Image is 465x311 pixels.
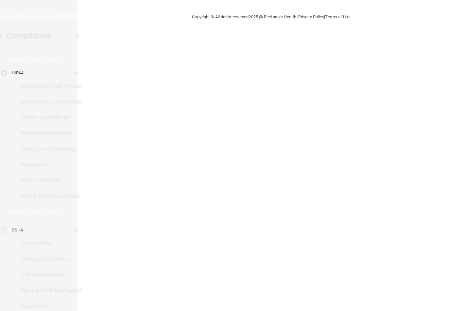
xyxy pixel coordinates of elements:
[4,161,94,168] p: Resources
[325,14,350,19] a: Terms of Use
[4,193,94,199] p: HIPAA Risk Assessment
[4,130,94,137] p: Business Associates
[4,177,94,184] p: HIPAA Checklist
[12,69,24,77] p: HIPAA
[28,208,63,216] p: Learn More!
[4,303,94,309] p: Resources
[4,271,94,278] p: Self-Assessment
[298,14,324,19] a: Privacy Policy
[152,7,391,27] div: Copyright © All rights reserved 2025 @ Rectangle Health | |
[29,56,63,64] p: Learn More!
[6,31,51,40] h4: Compliance
[4,99,94,105] p: Documents and Policies
[4,256,94,262] p: Safety Data Sheets
[9,56,26,64] p: HIPAA
[9,208,25,216] p: OSHA
[12,226,23,234] p: OSHA
[4,240,94,247] p: Documents
[4,83,94,89] p: Documents and Policies
[4,114,94,121] p: Report an Incident
[4,146,94,152] p: Emergency Planning
[4,287,94,294] p: Injury and Illness Report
